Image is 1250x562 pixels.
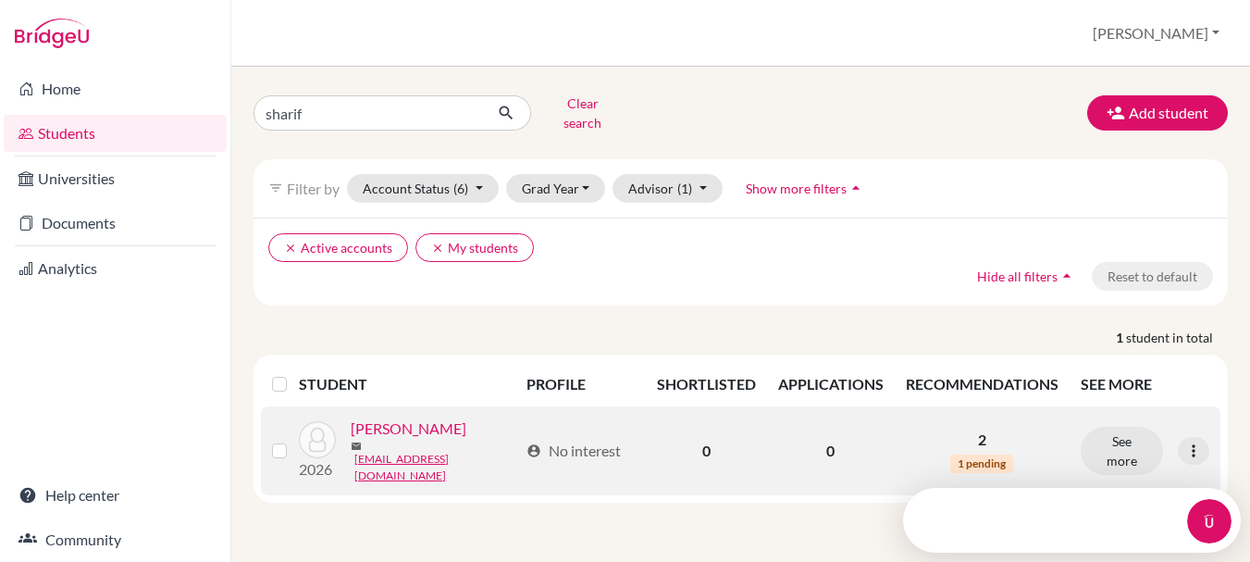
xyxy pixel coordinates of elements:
[4,160,227,197] a: Universities
[4,477,227,514] a: Help center
[1187,499,1231,543] iframe: Intercom live chat
[284,242,297,255] i: clear
[767,406,895,495] td: 0
[4,521,227,558] a: Community
[4,115,227,152] a: Students
[906,429,1058,451] p: 2
[354,451,518,484] a: [EMAIL_ADDRESS][DOMAIN_NAME]
[299,362,515,406] th: STUDENT
[299,421,336,458] img: Ouattara, Sharifa Laurencia
[431,242,444,255] i: clear
[299,458,336,481] p: 2026
[730,174,881,203] button: Show more filtersarrow_drop_up
[531,89,634,137] button: Clear search
[506,174,606,203] button: Grad Year
[1092,262,1213,291] button: Reset to default
[4,250,227,287] a: Analytics
[526,443,541,458] span: account_circle
[4,205,227,242] a: Documents
[950,455,1013,473] span: 1 pending
[287,180,340,197] span: Filter by
[613,174,723,203] button: Advisor(1)
[254,95,483,131] input: Find student by name...
[1070,362,1220,406] th: SEE MORE
[526,440,621,462] div: No interest
[646,406,767,495] td: 0
[15,19,89,48] img: Bridge-U
[4,70,227,107] a: Home
[746,181,847,196] span: Show more filters
[1081,427,1163,475] button: See more
[268,233,408,262] button: clearActive accounts
[677,181,692,196] span: (1)
[351,418,466,440] a: [PERSON_NAME]
[646,362,767,406] th: SHORTLISTED
[1084,16,1228,51] button: [PERSON_NAME]
[415,233,534,262] button: clearMy students
[268,181,283,195] i: filter_list
[961,262,1092,291] button: Hide all filtersarrow_drop_up
[515,362,646,406] th: PROFILE
[895,362,1070,406] th: RECOMMENDATIONS
[1087,95,1228,131] button: Add student
[847,179,865,197] i: arrow_drop_up
[453,181,468,196] span: (6)
[351,441,362,452] span: mail
[1058,267,1076,285] i: arrow_drop_up
[1116,328,1126,347] strong: 1
[767,362,895,406] th: APPLICATIONS
[903,488,1241,553] iframe: Intercom live chat discovery launcher
[347,174,499,203] button: Account Status(6)
[1126,328,1228,347] span: student in total
[977,269,1058,284] span: Hide all filters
